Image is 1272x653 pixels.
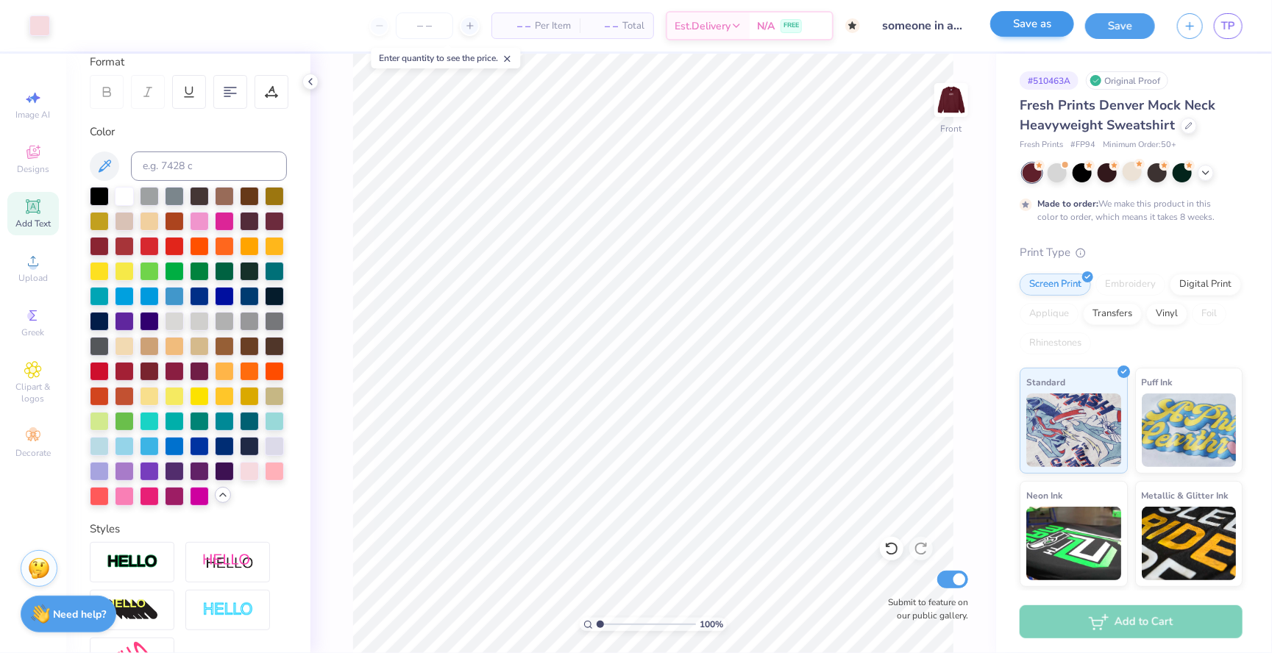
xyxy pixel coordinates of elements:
[1170,274,1241,296] div: Digital Print
[501,18,530,34] span: – –
[1020,303,1079,325] div: Applique
[675,18,731,34] span: Est. Delivery
[54,607,107,621] strong: Need help?
[1026,507,1121,580] img: Neon Ink
[589,18,618,34] span: – –
[880,596,968,622] label: Submit to feature on our public gallery.
[1192,303,1226,325] div: Foil
[535,18,571,34] span: Per Item
[1085,13,1155,39] button: Save
[372,48,521,68] div: Enter quantity to see the price.
[1020,96,1215,134] span: Fresh Prints Denver Mock Neck Heavyweight Sweatshirt
[22,326,45,338] span: Greek
[1142,507,1237,580] img: Metallic & Glitter Ink
[1070,139,1095,151] span: # FP94
[90,521,287,538] div: Styles
[1037,198,1098,210] strong: Made to order:
[1020,274,1091,296] div: Screen Print
[1037,197,1218,224] div: We make this product in this color to order, which means it takes 8 weeks.
[15,447,51,459] span: Decorate
[1026,393,1121,467] img: Standard
[784,21,799,31] span: FREE
[1142,374,1173,390] span: Puff Ink
[1020,71,1079,90] div: # 510463A
[1146,303,1187,325] div: Vinyl
[1083,303,1142,325] div: Transfers
[1103,139,1176,151] span: Minimum Order: 50 +
[202,553,254,571] img: Shadow
[1020,332,1091,354] div: Rhinestones
[757,18,775,34] span: N/A
[1026,374,1065,390] span: Standard
[1026,488,1062,503] span: Neon Ink
[1214,13,1243,39] a: TP
[90,54,288,71] div: Format
[202,602,254,618] img: Negative Space
[1020,244,1243,261] div: Print Type
[90,124,287,140] div: Color
[1086,71,1168,90] div: Original Proof
[700,618,723,631] span: 100 %
[17,163,49,175] span: Designs
[16,109,51,121] span: Image AI
[937,85,966,115] img: Front
[941,122,962,135] div: Front
[990,11,1074,37] button: Save as
[18,272,48,284] span: Upload
[871,11,979,40] input: Untitled Design
[107,599,158,622] img: 3d Illusion
[7,381,59,404] span: Clipart & logos
[1020,139,1063,151] span: Fresh Prints
[1142,393,1237,467] img: Puff Ink
[622,18,644,34] span: Total
[396,13,453,39] input: – –
[107,554,158,571] img: Stroke
[1221,18,1235,35] span: TP
[1095,274,1165,296] div: Embroidery
[1142,488,1229,503] span: Metallic & Glitter Ink
[131,151,287,181] input: e.g. 7428 c
[15,218,51,229] span: Add Text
